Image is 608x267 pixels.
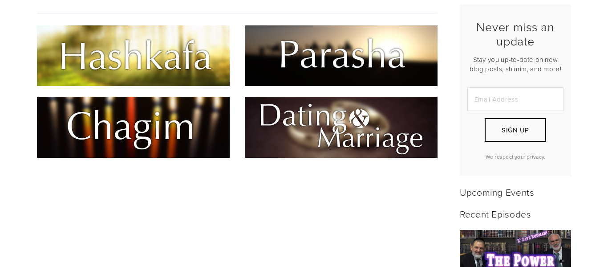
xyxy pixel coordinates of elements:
[460,186,571,197] h2: Upcoming Events
[460,208,571,219] h2: Recent Episodes
[467,20,563,49] h2: Never miss an update
[485,118,546,142] button: Sign Up
[467,87,563,111] input: Email Address
[502,125,529,135] span: Sign Up
[467,153,563,160] p: We respect your privacy.
[467,55,563,74] p: Stay you up-to-date on new blog posts, shiurim, and more!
